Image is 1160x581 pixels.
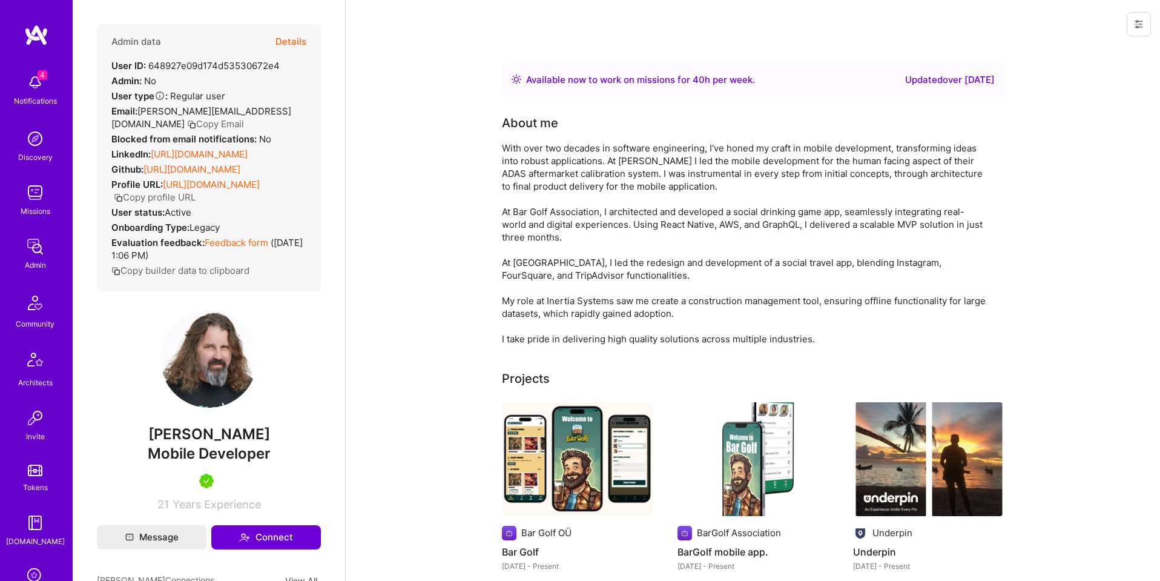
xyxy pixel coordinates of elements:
span: Mobile Developer [148,445,271,462]
span: 21 [157,498,169,511]
img: User Avatar [160,311,257,408]
strong: User type : [111,90,168,102]
i: icon Copy [111,267,120,276]
img: Availability [512,75,521,84]
button: Copy Email [187,118,244,130]
div: No [111,133,271,145]
span: 40 [693,74,705,85]
button: Message [97,525,206,549]
a: [URL][DOMAIN_NAME] [151,148,248,160]
img: Company logo [853,526,868,540]
div: 648927e09d174d53530672e4 [111,59,280,72]
span: 4 [38,70,47,80]
img: Community [21,288,50,317]
h4: Admin data [111,36,161,47]
div: [DATE] - Present [853,560,1004,573]
strong: Github: [111,164,143,175]
i: icon Mail [125,533,134,542]
div: [DATE] - Present [502,560,653,573]
div: Updated over [DATE] [905,73,995,87]
div: Invite [26,430,45,443]
strong: Onboarding Type: [111,222,189,233]
h4: BarGolf mobile app. [677,544,829,560]
button: Copy profile URL [114,191,196,204]
div: Notifications [14,95,57,107]
div: Community [16,317,54,330]
a: [URL][DOMAIN_NAME] [143,164,240,175]
img: Architects [21,347,50,376]
div: Regular user [111,90,225,102]
span: legacy [189,222,220,233]
div: [DOMAIN_NAME] [6,535,65,548]
div: No [111,75,156,87]
div: Architects [18,376,53,389]
img: teamwork [23,181,47,205]
div: ( [DATE] 1:06 PM ) [111,236,306,262]
img: Bar Golf [502,402,653,516]
img: Underpin [853,402,1004,516]
span: [PERSON_NAME][EMAIL_ADDRESS][DOMAIN_NAME] [111,105,291,130]
img: Invite [23,406,47,430]
img: discovery [23,127,47,151]
strong: Evaluation feedback: [111,237,205,248]
h4: Underpin [853,544,1004,560]
img: BarGolf mobile app. [677,402,829,516]
strong: Email: [111,105,137,117]
strong: LinkedIn: [111,148,151,160]
img: logo [24,24,48,46]
a: [URL][DOMAIN_NAME] [163,179,260,190]
span: Years Experience [173,498,261,511]
button: Connect [211,525,321,549]
div: Missions [21,205,50,217]
i: icon Connect [239,532,250,543]
img: Company logo [502,526,516,540]
div: Tokens [23,481,48,494]
div: [DATE] - Present [677,560,829,573]
button: Copy builder data to clipboard [111,264,249,277]
span: [PERSON_NAME] [97,425,321,443]
img: tokens [28,465,42,476]
strong: Blocked from email notifications: [111,133,259,145]
div: BarGolf Association [697,526,781,539]
strong: Profile URL: [111,179,163,190]
img: A.Teamer in Residence [199,474,214,488]
div: Admin [25,259,46,271]
div: Bar Golf OÜ [521,526,572,539]
img: bell [23,70,47,95]
strong: User ID: [111,60,146,71]
div: Projects [502,370,550,388]
div: Underpin [872,526,912,539]
i: icon Copy [187,120,196,129]
img: Company logo [677,526,692,540]
i: icon Copy [114,193,123,202]
img: admin teamwork [23,234,47,259]
div: Available now to work on missions for h per week . [526,73,755,87]
h4: Bar Golf [502,544,653,560]
span: Active [165,207,191,218]
div: About me [502,114,558,132]
img: guide book [23,511,47,535]
button: Details [275,24,306,59]
a: Feedback form [205,237,268,248]
strong: User status: [111,207,165,218]
div: Discovery [18,151,53,164]
i: Help [154,90,165,101]
div: With over two decades in software engineering, I've honed my craft in mobile development, transfo... [502,142,986,345]
strong: Admin: [111,75,142,87]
